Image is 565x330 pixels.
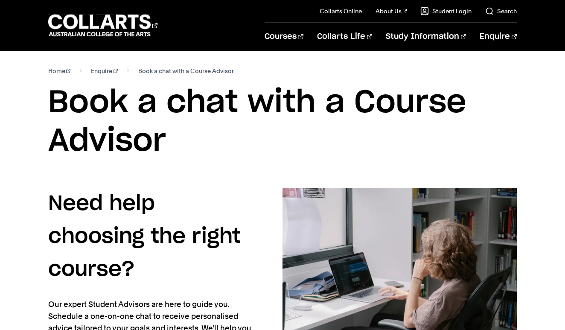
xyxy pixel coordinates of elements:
a: Study Information [386,23,466,51]
a: Home [48,65,71,77]
a: Search [485,7,517,15]
a: Enquire [91,65,118,77]
h3: Need help choosing the right course? [48,188,255,286]
span: Book a chat with a Course Advisor [138,65,234,77]
h1: Book a chat with a Course Advisor [48,84,517,161]
a: Enquire [480,23,517,51]
a: Collarts Online [320,7,362,15]
a: About Us [376,7,407,15]
a: Student Login [420,7,472,15]
div: Go to homepage [48,13,157,38]
a: Courses [265,23,303,51]
a: Collarts Life [317,23,372,51]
